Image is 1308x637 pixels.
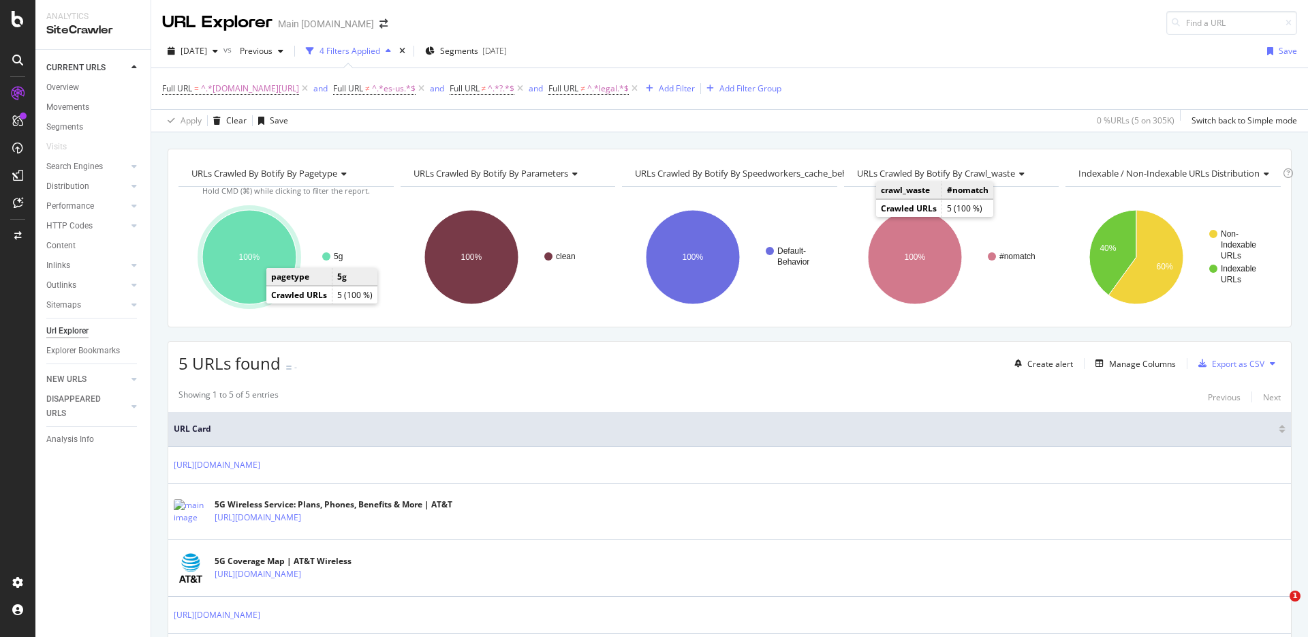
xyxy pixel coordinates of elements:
button: Save [253,110,288,132]
span: ≠ [482,83,486,94]
div: Segments [46,120,83,134]
button: Next [1263,389,1281,405]
div: Analytics [46,11,140,23]
div: 4 Filters Applied [320,45,380,57]
div: Movements [46,100,89,115]
div: 5G Wireless Service: Plans, Phones, Benefits & More | AT&T [215,499,452,511]
text: Indexable [1221,264,1256,273]
span: ^.*[DOMAIN_NAME][URL] [201,79,299,98]
div: and [313,83,328,94]
span: Full URL [548,83,578,94]
svg: A chart. [844,198,1059,316]
img: main image [174,499,208,524]
a: [URL][DOMAIN_NAME] [215,511,301,524]
a: NEW URLS [46,372,127,387]
img: Equal [286,366,292,370]
h4: URLs Crawled By Botify By pagetype [189,162,381,184]
a: Performance [46,199,127,213]
button: Segments[DATE] [420,40,512,62]
svg: A chart. [178,198,394,316]
text: 60% [1157,262,1173,271]
h4: URLs Crawled By Botify By speedworkers_cache_behaviors [632,162,892,184]
a: CURRENT URLS [46,61,127,75]
div: NEW URLS [46,372,87,387]
svg: A chart. [1065,198,1281,316]
button: Previous [234,40,289,62]
h4: URLs Crawled By Botify By crawl_waste [854,162,1047,184]
div: Export as CSV [1212,358,1264,370]
div: Search Engines [46,160,103,174]
a: Analysis Info [46,432,141,447]
div: and [529,83,543,94]
div: Apply [181,115,202,126]
span: Full URL [333,83,363,94]
a: DISAPPEARED URLS [46,392,127,421]
div: 5G Coverage Map | AT&T Wireless [215,555,360,567]
button: 4 Filters Applied [300,40,396,62]
text: Default- [777,246,806,256]
a: Distribution [46,179,127,194]
a: Sitemaps [46,298,127,312]
div: times [396,44,408,58]
div: Save [270,115,288,126]
text: clean [556,252,576,261]
div: Previous [1208,391,1241,403]
span: ≠ [580,83,585,94]
div: A chart. [622,198,837,316]
a: Content [46,239,141,253]
h4: Indexable / Non-Indexable URLs Distribution [1076,162,1280,184]
text: 100% [683,252,704,262]
div: Performance [46,199,94,213]
span: ^.*legal.*$ [587,79,629,98]
div: A chart. [401,198,616,316]
span: Indexable / Non-Indexable URLs distribution [1078,167,1260,179]
button: Create alert [1009,353,1073,374]
button: and [430,82,444,95]
div: Clear [226,115,247,126]
text: Non- [1221,229,1239,239]
div: Overview [46,80,79,95]
div: URL Explorer [162,11,272,34]
a: Explorer Bookmarks [46,344,141,358]
text: 5g [334,252,343,261]
div: Content [46,239,76,253]
td: Crawled URLs [266,286,332,304]
h4: URLs Crawled By Botify By parameters [411,162,604,184]
a: [URL][DOMAIN_NAME] [215,567,301,581]
div: Explorer Bookmarks [46,344,120,358]
td: 5g [332,268,378,286]
div: Outlinks [46,278,76,293]
span: URLs Crawled By Botify By parameters [414,167,568,179]
text: Behavior [777,257,809,267]
img: main image [174,551,208,585]
a: [URL][DOMAIN_NAME] [174,458,260,472]
div: Showing 1 to 5 of 5 entries [178,389,279,405]
div: Main [DOMAIN_NAME] [278,17,374,31]
button: Manage Columns [1090,355,1176,372]
div: CURRENT URLS [46,61,106,75]
button: Add Filter Group [701,80,781,97]
div: Save [1279,45,1297,57]
td: Crawled URLs [876,200,942,218]
iframe: Intercom live chat [1262,591,1294,623]
a: Movements [46,100,141,115]
span: Full URL [162,83,192,94]
button: Switch back to Simple mode [1186,110,1297,132]
a: Search Engines [46,160,127,174]
td: pagetype [266,268,332,286]
div: Inlinks [46,258,70,273]
td: #nomatch [942,181,994,199]
div: Visits [46,140,67,154]
div: Url Explorer [46,324,89,338]
div: Manage Columns [1109,358,1176,370]
span: URLs Crawled By Botify By pagetype [191,167,337,179]
span: 5 URLs found [178,352,281,374]
button: Add Filter [640,80,695,97]
button: [DATE] [162,40,223,62]
text: 40% [1100,243,1117,253]
a: [URL][DOMAIN_NAME] [174,608,260,622]
div: and [430,83,444,94]
div: Switch back to Simple mode [1192,115,1297,126]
